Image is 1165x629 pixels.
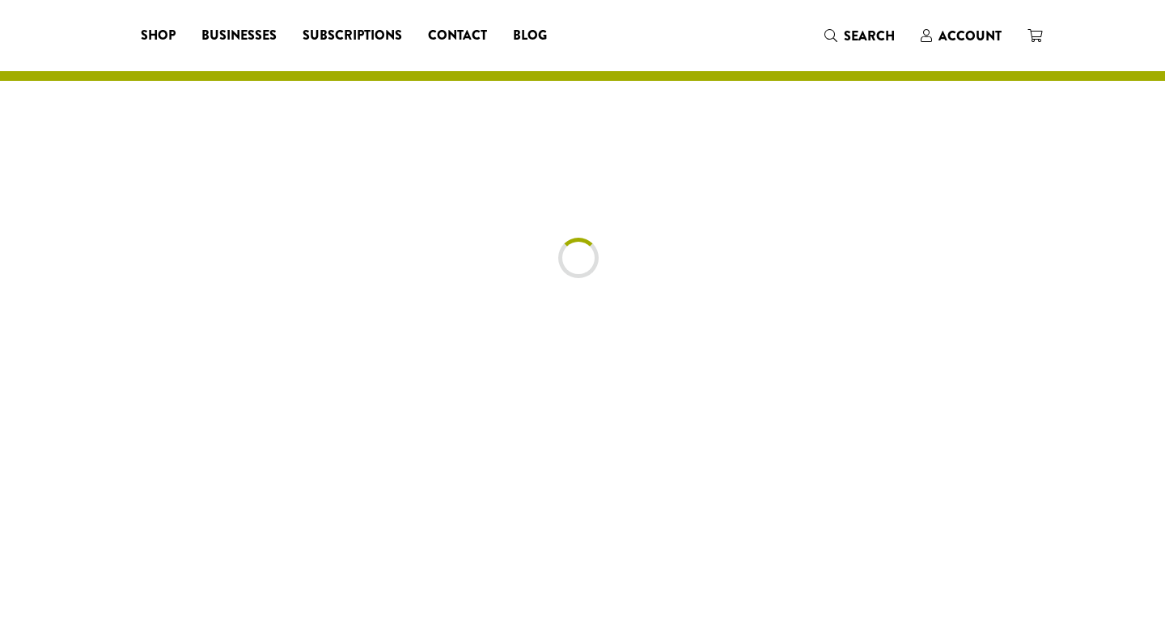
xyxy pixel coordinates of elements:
a: Businesses [189,23,290,49]
a: Account [908,23,1015,49]
span: Subscriptions [303,26,402,46]
span: Shop [141,26,176,46]
a: Shop [128,23,189,49]
a: Search [811,23,908,49]
span: Blog [513,26,547,46]
a: Contact [415,23,500,49]
span: Search [844,27,895,45]
span: Account [938,27,1002,45]
a: Subscriptions [290,23,415,49]
a: Blog [500,23,560,49]
span: Contact [428,26,487,46]
span: Businesses [201,26,277,46]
